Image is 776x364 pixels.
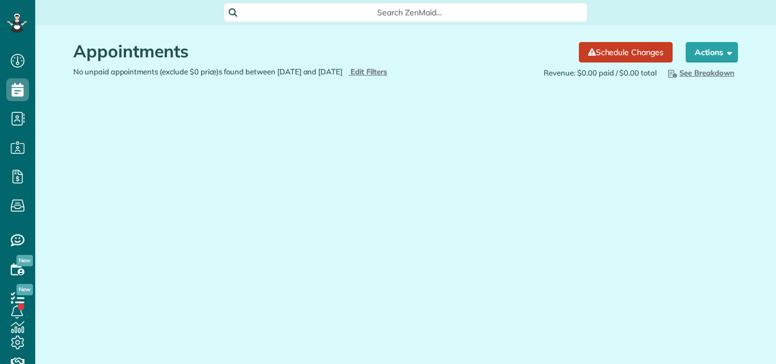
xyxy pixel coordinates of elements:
span: Revenue: $0.00 paid / $0.00 total [544,68,657,78]
a: Schedule Changes [579,42,673,62]
a: Edit Filters [348,67,387,76]
span: See Breakdown [666,68,735,77]
h1: Appointments [73,42,570,61]
button: Actions [686,42,738,62]
button: See Breakdown [662,66,738,79]
span: Edit Filters [351,67,387,76]
span: New [16,284,33,295]
span: New [16,255,33,266]
div: No unpaid appointments (exclude $0 price)s found between [DATE] and [DATE] [65,66,406,77]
